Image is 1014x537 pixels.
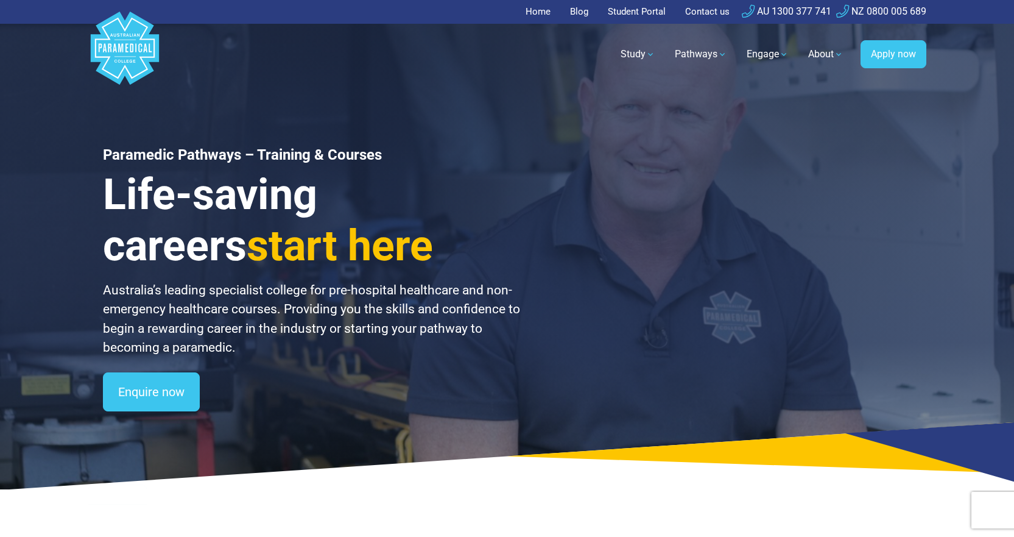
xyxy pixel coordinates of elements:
[103,372,200,411] a: Enquire now
[103,281,522,358] p: Australia’s leading specialist college for pre-hospital healthcare and non-emergency healthcare c...
[836,5,926,17] a: NZ 0800 005 689
[739,37,796,71] a: Engage
[861,40,926,68] a: Apply now
[103,169,522,271] h3: Life-saving careers
[613,37,663,71] a: Study
[88,24,161,85] a: Australian Paramedical College
[667,37,734,71] a: Pathways
[742,5,831,17] a: AU 1300 377 741
[801,37,851,71] a: About
[103,146,522,164] h1: Paramedic Pathways – Training & Courses
[247,221,433,271] span: start here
